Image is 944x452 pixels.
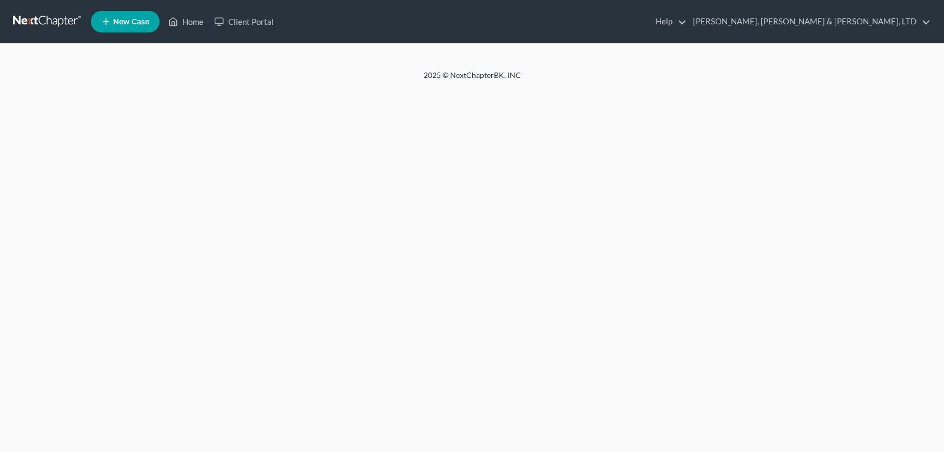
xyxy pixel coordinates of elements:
new-legal-case-button: New Case [91,11,160,32]
a: [PERSON_NAME], [PERSON_NAME] & [PERSON_NAME], LTD [688,12,930,31]
div: 2025 © NextChapterBK, INC [164,70,781,89]
a: Help [650,12,686,31]
a: Home [163,12,209,31]
a: Client Portal [209,12,279,31]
